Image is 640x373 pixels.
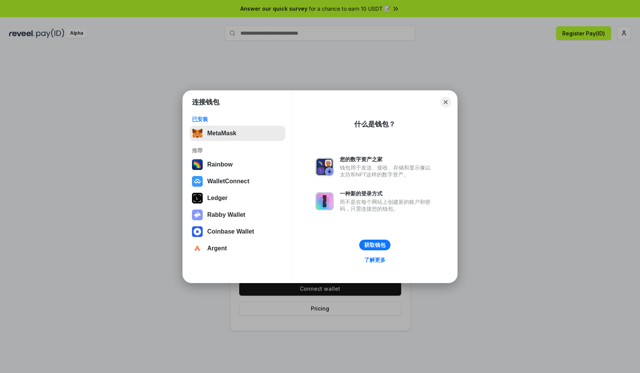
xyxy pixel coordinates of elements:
[207,130,236,137] div: MetaMask
[360,255,390,265] a: 了解更多
[192,128,203,139] img: svg+xml,%3Csvg%20fill%3D%22none%22%20height%3D%2233%22%20viewBox%3D%220%200%2035%2033%22%20width%...
[340,199,434,212] div: 而不是在每个网站上创建新的账户和密码，只需连接您的钱包。
[192,210,203,220] img: svg+xml,%3Csvg%20xmlns%3D%22http%3A%2F%2Fwww.w3.org%2F2000%2Fsvg%22%20fill%3D%22none%22%20viewBox...
[359,240,390,250] button: 获取钱包
[192,98,219,107] h1: 连接钱包
[192,147,283,154] div: 推荐
[192,193,203,203] img: svg+xml,%3Csvg%20xmlns%3D%22http%3A%2F%2Fwww.w3.org%2F2000%2Fsvg%22%20width%3D%2228%22%20height%3...
[207,195,227,202] div: Ledger
[315,158,334,176] img: svg+xml,%3Csvg%20xmlns%3D%22http%3A%2F%2Fwww.w3.org%2F2000%2Fsvg%22%20fill%3D%22none%22%20viewBox...
[207,178,250,185] div: WalletConnect
[207,161,233,168] div: Rainbow
[207,228,254,235] div: Coinbase Wallet
[192,159,203,170] img: svg+xml,%3Csvg%20width%3D%22120%22%20height%3D%22120%22%20viewBox%3D%220%200%20120%20120%22%20fil...
[340,156,434,163] div: 您的数字资产之家
[364,242,386,248] div: 获取钱包
[340,164,434,178] div: 钱包用于发送、接收、存储和显示像以太坊和NFT这样的数字资产。
[190,174,285,189] button: WalletConnect
[190,191,285,206] button: Ledger
[315,192,334,210] img: svg+xml,%3Csvg%20xmlns%3D%22http%3A%2F%2Fwww.w3.org%2F2000%2Fsvg%22%20fill%3D%22none%22%20viewBox...
[192,243,203,254] img: svg+xml,%3Csvg%20width%3D%2228%22%20height%3D%2228%22%20viewBox%3D%220%200%2028%2028%22%20fill%3D...
[207,245,227,252] div: Argent
[207,211,245,218] div: Rabby Wallet
[190,241,285,256] button: Argent
[192,116,283,123] div: 已安装
[190,157,285,172] button: Rainbow
[192,176,203,187] img: svg+xml,%3Csvg%20width%3D%2228%22%20height%3D%2228%22%20viewBox%3D%220%200%2028%2028%22%20fill%3D...
[190,224,285,239] button: Coinbase Wallet
[190,207,285,223] button: Rabby Wallet
[440,97,451,107] button: Close
[190,126,285,141] button: MetaMask
[364,256,386,263] div: 了解更多
[340,190,434,197] div: 一种新的登录方式
[192,226,203,237] img: svg+xml,%3Csvg%20width%3D%2228%22%20height%3D%2228%22%20viewBox%3D%220%200%2028%2028%22%20fill%3D...
[354,120,395,129] div: 什么是钱包？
